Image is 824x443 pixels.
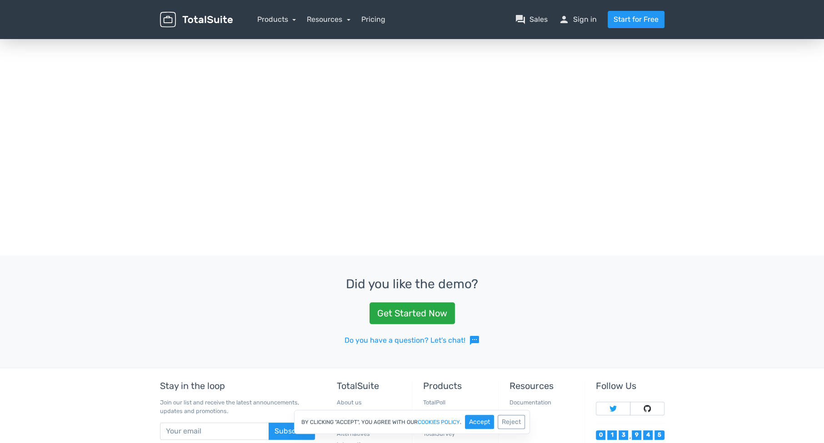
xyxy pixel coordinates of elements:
h5: TotalSuite [337,381,405,391]
a: TotalPoll [423,399,445,406]
button: Reject [498,415,525,429]
a: Do you have a question? Let's chat!sms [345,335,480,346]
a: question_answerSales [515,14,548,25]
div: 9 [632,430,641,440]
div: 0 [596,430,605,440]
a: Get Started Now [370,302,455,324]
h5: Resources [509,381,578,391]
button: Results [543,144,584,167]
a: Features [337,409,361,416]
a: Blog [509,409,522,416]
div: 4 [643,430,653,440]
span: Pomegranate [507,113,553,122]
h5: Stay in the loop [160,381,315,391]
h5: Follow Us [596,381,664,391]
a: cookies policy [418,419,460,425]
img: TotalSuite for WordPress [160,12,233,28]
h3: Did you like the demo? [22,277,802,291]
div: 1 [607,430,617,440]
span: sms [469,335,480,346]
button: Vote [591,144,621,167]
h5: Products [423,381,491,391]
a: Products [257,15,296,24]
div: By clicking "Accept", you agree with our . [294,410,530,434]
a: About us [337,399,362,406]
div: , [628,434,632,440]
a: personSign in [559,14,597,25]
span: person [559,14,569,25]
span: Apple [365,113,385,122]
a: Start for Free [608,11,664,28]
a: Pricing [361,14,385,25]
button: Accept [465,415,494,429]
a: Documentation [509,399,551,406]
img: Follow TotalSuite on Github [644,405,651,412]
a: TotalContest [423,409,458,416]
span: question_answer [515,14,526,25]
a: Resources [307,15,350,24]
p: Join our list and receive the latest announcements, updates and promotions. [160,398,315,415]
img: Follow TotalSuite on Twitter [609,405,617,412]
div: 3 [619,430,628,440]
span: Peach [223,113,245,122]
div: 5 [654,430,664,440]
